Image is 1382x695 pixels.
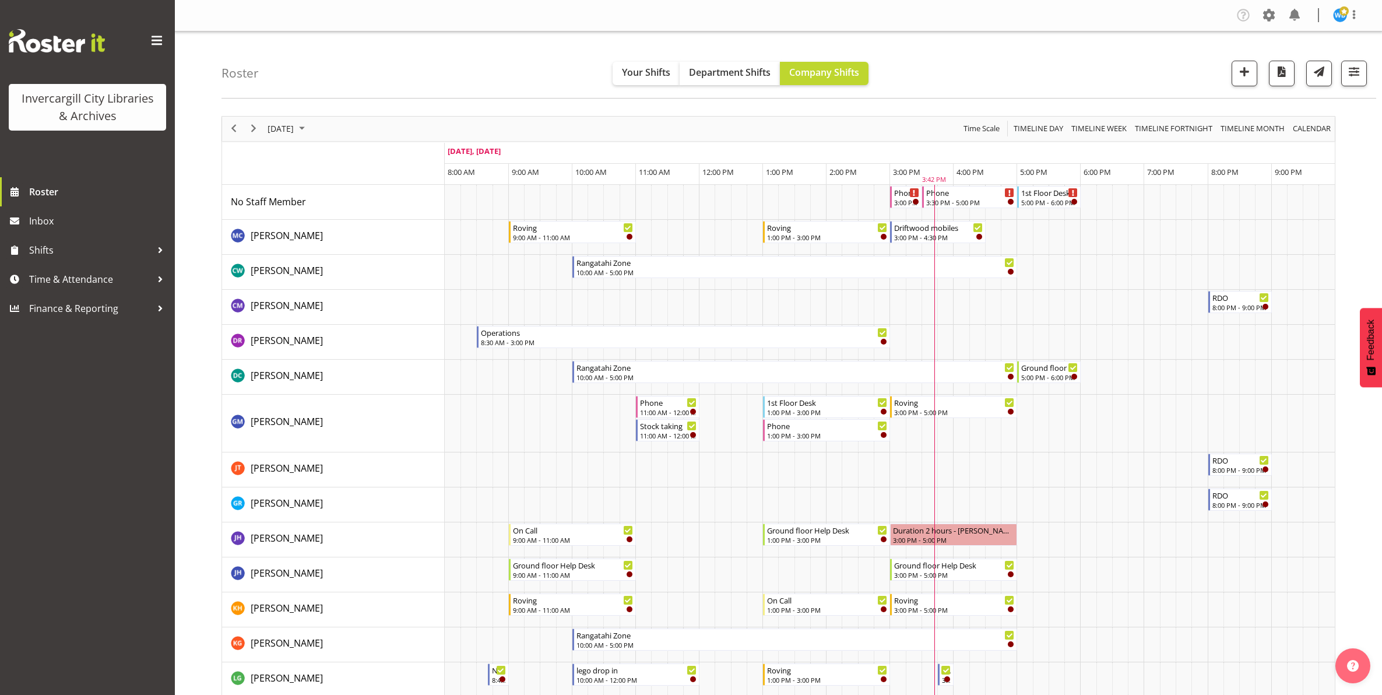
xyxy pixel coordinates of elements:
div: Roving [513,594,633,606]
span: 7:00 PM [1147,167,1174,177]
button: Department Shifts [680,62,780,85]
span: [PERSON_NAME] [251,672,323,685]
div: 3:45 PM - 4:00 PM [942,675,951,685]
a: [PERSON_NAME] [251,496,323,510]
td: Aurora Catu resource [222,220,445,255]
div: Roving [767,664,887,676]
div: Roving [894,396,1014,408]
div: On Call [513,524,633,536]
button: Your Shifts [613,62,680,85]
span: Timeline Day [1012,121,1064,136]
span: 12:00 PM [702,167,734,177]
span: 9:00 AM [512,167,539,177]
div: Kaela Harley"s event - On Call Begin From Friday, September 26, 2025 at 1:00:00 PM GMT+12:00 Ends... [763,594,890,616]
span: 3:00 PM [893,167,920,177]
div: Gabriel McKay Smith"s event - Phone Begin From Friday, September 26, 2025 at 11:00:00 AM GMT+12:0... [636,396,699,418]
div: next period [244,117,263,141]
span: Your Shifts [622,66,670,79]
div: Phone [767,420,887,431]
div: Newspapers [492,664,506,676]
div: Donald Cunningham"s event - Rangatahi Zone Begin From Friday, September 26, 2025 at 10:00:00 AM G... [572,361,1017,383]
div: 1st Floor Desk [767,396,887,408]
div: Lisa Griffiths"s event - Newspapers Begin From Friday, September 26, 2025 at 8:40:00 AM GMT+12:00... [488,664,509,686]
div: 9:00 AM - 11:00 AM [513,570,633,580]
span: 10:00 AM [575,167,607,177]
td: Glen Tomlinson resource [222,452,445,487]
div: 10:00 AM - 5:00 PM [576,373,1014,382]
div: Stock taking [640,420,697,431]
div: lego drop in [576,664,697,676]
div: Ground floor Help Desk [894,559,1014,571]
span: 8:00 AM [448,167,475,177]
div: Roving [513,222,633,233]
div: Jill Harpur"s event - Ground floor Help Desk Begin From Friday, September 26, 2025 at 1:00:00 PM ... [763,524,890,546]
div: 9:00 AM - 11:00 AM [513,233,633,242]
a: [PERSON_NAME] [251,229,323,243]
a: [PERSON_NAME] [251,264,323,278]
div: 1:00 PM - 3:00 PM [767,408,887,417]
div: Debra Robinson"s event - Operations Begin From Friday, September 26, 2025 at 8:30:00 AM GMT+12:00... [477,326,890,348]
a: [PERSON_NAME] [251,671,323,685]
span: 2:00 PM [829,167,857,177]
span: calendar [1292,121,1332,136]
div: 8:00 PM - 9:00 PM [1212,465,1269,475]
div: Grace Roscoe-Squires"s event - RDO Begin From Friday, September 26, 2025 at 8:00:00 PM GMT+12:00 ... [1208,489,1272,511]
div: Duration 2 hours - [PERSON_NAME] [893,524,1014,536]
td: Debra Robinson resource [222,325,445,360]
button: Add a new shift [1232,61,1257,86]
span: Time Scale [962,121,1001,136]
span: Finance & Reporting [29,300,152,317]
div: RDO [1212,454,1269,466]
div: Roving [767,222,887,233]
div: 10:00 AM - 12:00 PM [576,675,697,685]
div: 3:00 PM - 5:00 PM [894,408,1014,417]
div: Donald Cunningham"s event - Ground floor Help Desk Begin From Friday, September 26, 2025 at 5:00:... [1017,361,1081,383]
img: Rosterit website logo [9,29,105,52]
div: September 26, 2025 [263,117,312,141]
a: [PERSON_NAME] [251,531,323,545]
div: Invercargill City Libraries & Archives [20,90,154,125]
div: Roving [894,594,1014,606]
div: No Staff Member"s event - Phone Begin From Friday, September 26, 2025 at 3:00:00 PM GMT+12:00 End... [890,186,922,208]
button: September 2025 [266,121,310,136]
button: Month [1291,121,1333,136]
div: Operations [481,327,887,338]
span: [PERSON_NAME] [251,532,323,545]
div: 1:00 PM - 3:00 PM [767,431,887,440]
div: RDO [1212,292,1269,303]
a: [PERSON_NAME] [251,636,323,650]
td: Kaela Harley resource [222,592,445,627]
td: Chamique Mamolo resource [222,290,445,325]
div: Jillian Hunter"s event - Ground floor Help Desk Begin From Friday, September 26, 2025 at 3:00:00 ... [890,559,1017,581]
span: 6:00 PM [1084,167,1111,177]
div: 1:00 PM - 3:00 PM [767,605,887,615]
img: help-xxl-2.png [1347,660,1359,672]
span: Inbox [29,212,169,230]
span: Shifts [29,241,152,259]
a: No Staff Member [231,195,306,209]
div: Chamique Mamolo"s event - RDO Begin From Friday, September 26, 2025 at 8:00:00 PM GMT+12:00 Ends ... [1208,291,1272,313]
div: No Staff Member"s event - Phone Begin From Friday, September 26, 2025 at 3:30:00 PM GMT+12:00 End... [922,186,1018,208]
a: [PERSON_NAME] [251,299,323,313]
div: 11:00 AM - 12:00 PM [640,408,697,417]
div: Catherine Wilson"s event - Rangatahi Zone Begin From Friday, September 26, 2025 at 10:00:00 AM GM... [572,256,1017,278]
a: [PERSON_NAME] [251,368,323,382]
div: 3:00 PM - 5:00 PM [894,605,1014,615]
span: [PERSON_NAME] [251,637,323,650]
span: 1:00 PM [766,167,793,177]
div: 3:30 PM - 5:00 PM [926,198,1015,207]
span: [PERSON_NAME] [251,462,323,475]
div: 8:30 AM - 3:00 PM [481,338,887,347]
a: [PERSON_NAME] [251,566,323,580]
button: Timeline Week [1070,121,1129,136]
div: 11:00 AM - 12:00 PM [640,431,697,440]
div: RDO [1212,489,1269,501]
button: Send a list of all shifts for the selected filtered period to all rostered employees. [1306,61,1332,86]
div: Phone [640,396,697,408]
button: Download a PDF of the roster for the current day [1269,61,1295,86]
div: 3:00 PM - 3:30 PM [894,198,919,207]
span: 9:00 PM [1275,167,1302,177]
div: Lisa Griffiths"s event - Roving Begin From Friday, September 26, 2025 at 1:00:00 PM GMT+12:00 End... [763,664,890,686]
td: Grace Roscoe-Squires resource [222,487,445,522]
div: 9:00 AM - 11:00 AM [513,605,633,615]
